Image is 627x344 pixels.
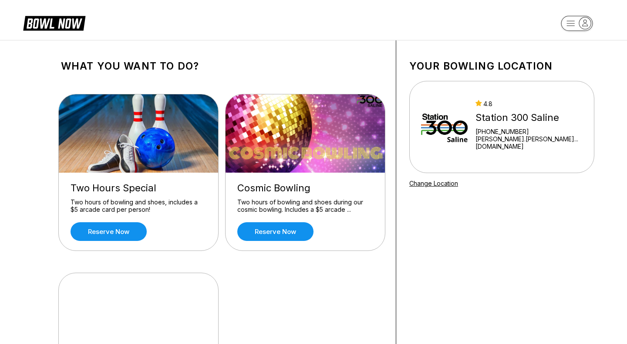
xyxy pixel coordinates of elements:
div: Two hours of bowling and shoes during our cosmic bowling. Includes a $5 arcade ... [237,198,373,214]
img: Cosmic Bowling [226,94,386,173]
div: Station 300 Saline [475,112,583,124]
a: [PERSON_NAME].[PERSON_NAME]...[DOMAIN_NAME] [475,135,583,150]
div: Two hours of bowling and shoes, includes a $5 arcade card per person! [71,198,206,214]
div: Cosmic Bowling [237,182,373,194]
a: Change Location [409,180,458,187]
a: Reserve now [71,222,147,241]
div: 4.8 [475,100,583,107]
a: Reserve now [237,222,313,241]
div: [PHONE_NUMBER] [475,128,583,135]
h1: Your bowling location [409,60,594,72]
img: Station 300 Saline [421,94,468,160]
h1: What you want to do? [61,60,383,72]
div: Two Hours Special [71,182,206,194]
img: Two Hours Special [59,94,219,173]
